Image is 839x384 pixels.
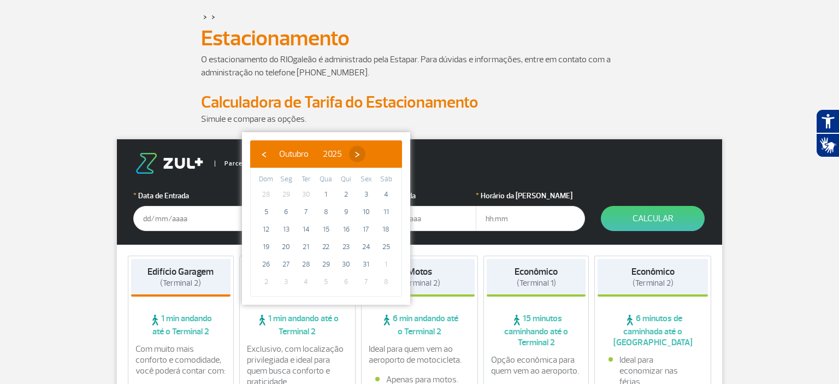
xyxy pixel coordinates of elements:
[201,53,638,79] p: O estacionamento do RIOgaleão é administrado pela Estapar. Para dúvidas e informações, entre em c...
[338,186,355,203] span: 2
[317,273,335,291] span: 5
[338,238,355,256] span: 23
[277,203,295,221] span: 6
[377,273,395,291] span: 8
[316,146,349,162] button: 2025
[476,206,585,231] input: hh:mm
[277,256,295,273] span: 27
[631,266,675,277] strong: Econômico
[201,29,638,48] h1: Estacionamento
[338,203,355,221] span: 9
[338,273,355,291] span: 6
[243,313,353,337] span: 1 min andando até o Terminal 2
[277,273,295,291] span: 3
[367,206,476,231] input: dd/mm/aaaa
[356,174,376,186] th: weekday
[256,174,276,186] th: weekday
[242,132,410,305] bs-datepicker-container: calendar
[297,221,315,238] span: 14
[601,206,705,231] button: Calcular
[377,238,395,256] span: 25
[297,203,315,221] span: 7
[296,174,316,186] th: weekday
[203,10,207,23] a: >
[376,174,396,186] th: weekday
[357,186,375,203] span: 3
[277,186,295,203] span: 29
[357,273,375,291] span: 7
[317,256,335,273] span: 29
[297,238,315,256] span: 21
[317,186,335,203] span: 1
[357,238,375,256] span: 24
[377,256,395,273] span: 1
[487,313,586,348] span: 15 minutos caminhando até o Terminal 2
[147,266,214,277] strong: Edifício Garagem
[491,355,582,376] p: Opção econômica para quem vem ao aeroporto.
[276,174,297,186] th: weekday
[357,221,375,238] span: 17
[160,278,201,288] span: (Terminal 2)
[377,221,395,238] span: 18
[133,153,205,174] img: logo-zul.png
[336,174,356,186] th: weekday
[277,221,295,238] span: 13
[338,221,355,238] span: 16
[317,203,335,221] span: 8
[297,186,315,203] span: 30
[257,238,275,256] span: 19
[816,109,839,133] button: Abrir recursos assistivos.
[257,273,275,291] span: 2
[272,146,316,162] button: Outubro
[201,113,638,126] p: Simule e compare as opções.
[133,206,243,231] input: dd/mm/aaaa
[133,190,243,202] label: Data de Entrada
[316,174,336,186] th: weekday
[317,221,335,238] span: 15
[257,203,275,221] span: 5
[338,256,355,273] span: 30
[357,256,375,273] span: 31
[407,266,432,277] strong: Motos
[135,344,226,376] p: Com muito mais conforto e comodidade, você poderá contar com:
[517,278,556,288] span: (Terminal 1)
[323,149,342,159] span: 2025
[357,203,375,221] span: 10
[633,278,673,288] span: (Terminal 2)
[476,190,585,202] label: Horário da [PERSON_NAME]
[515,266,558,277] strong: Econômico
[367,190,476,202] label: Data da Saída
[377,186,395,203] span: 4
[279,149,309,159] span: Outubro
[215,161,271,167] span: Parceiro Oficial
[257,186,275,203] span: 28
[256,146,272,162] button: ‹
[201,92,638,113] h2: Calculadora de Tarifa do Estacionamento
[816,109,839,157] div: Plugin de acessibilidade da Hand Talk.
[364,313,475,337] span: 6 min andando até o Terminal 2
[211,10,215,23] a: >
[277,238,295,256] span: 20
[598,313,708,348] span: 6 minutos de caminhada até o [GEOGRAPHIC_DATA]
[131,313,231,337] span: 1 min andando até o Terminal 2
[257,256,275,273] span: 26
[256,147,365,158] bs-datepicker-navigation-view: ​ ​ ​
[317,238,335,256] span: 22
[377,203,395,221] span: 11
[257,221,275,238] span: 12
[369,344,470,365] p: Ideal para quem vem ao aeroporto de motocicleta.
[297,273,315,291] span: 4
[399,278,440,288] span: (Terminal 2)
[297,256,315,273] span: 28
[349,146,365,162] button: ›
[816,133,839,157] button: Abrir tradutor de língua de sinais.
